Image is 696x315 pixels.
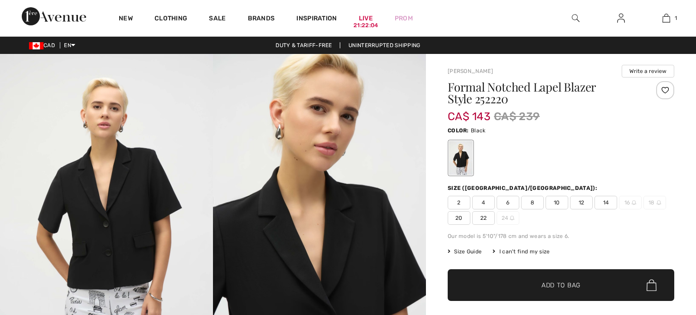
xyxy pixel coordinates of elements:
[675,14,677,22] span: 1
[644,13,688,24] a: 1
[64,42,75,48] span: EN
[448,247,482,256] span: Size Guide
[448,196,470,209] span: 2
[570,196,593,209] span: 12
[619,196,642,209] span: 16
[497,196,519,209] span: 6
[472,196,495,209] span: 4
[521,196,544,209] span: 8
[657,200,661,205] img: ring-m.svg
[448,81,637,105] h1: Formal Notched Lapel Blazer Style 252220
[647,279,657,291] img: Bag.svg
[448,232,674,240] div: Our model is 5'10"/178 cm and wears a size 6.
[510,216,514,220] img: ring-m.svg
[541,281,580,290] span: Add to Bag
[610,13,632,24] a: Sign In
[448,101,490,123] span: CA$ 143
[448,68,493,74] a: [PERSON_NAME]
[632,200,636,205] img: ring-m.svg
[248,15,275,24] a: Brands
[353,21,378,30] div: 21:22:04
[639,247,687,270] iframe: Opens a widget where you can chat to one of our agents
[22,7,86,25] img: 1ère Avenue
[572,13,580,24] img: search the website
[448,211,470,225] span: 20
[497,211,519,225] span: 24
[448,184,599,192] div: Size ([GEOGRAPHIC_DATA]/[GEOGRAPHIC_DATA]):
[395,14,413,23] a: Prom
[643,196,666,209] span: 18
[471,127,486,134] span: Black
[29,42,58,48] span: CAD
[29,42,43,49] img: Canadian Dollar
[594,196,617,209] span: 14
[472,211,495,225] span: 22
[448,269,674,301] button: Add to Bag
[209,15,226,24] a: Sale
[359,14,373,23] a: Live21:22:04
[617,13,625,24] img: My Info
[119,15,133,24] a: New
[493,247,550,256] div: I can't find my size
[546,196,568,209] span: 10
[296,15,337,24] span: Inspiration
[449,141,473,175] div: Black
[622,65,674,78] button: Write a review
[494,108,540,125] span: CA$ 239
[448,127,469,134] span: Color:
[155,15,187,24] a: Clothing
[662,13,670,24] img: My Bag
